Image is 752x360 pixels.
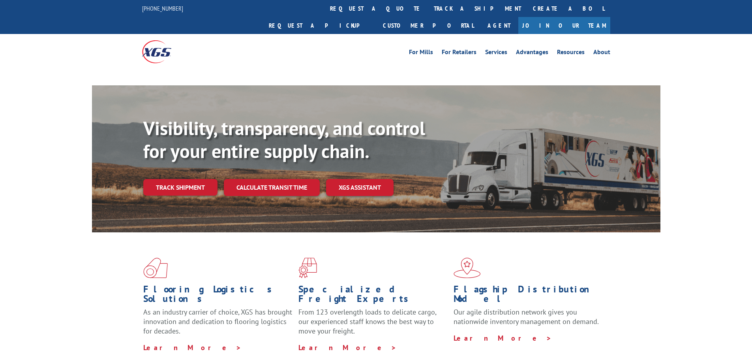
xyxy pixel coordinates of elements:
[298,307,448,343] p: From 123 overlength loads to delicate cargo, our experienced staff knows the best way to move you...
[377,17,480,34] a: Customer Portal
[143,258,168,278] img: xgs-icon-total-supply-chain-intelligence-red
[143,307,292,335] span: As an industry carrier of choice, XGS has brought innovation and dedication to flooring logistics...
[557,49,585,58] a: Resources
[409,49,433,58] a: For Mills
[454,334,552,343] a: Learn More >
[143,285,293,307] h1: Flooring Logistics Solutions
[263,17,377,34] a: Request a pickup
[454,258,481,278] img: xgs-icon-flagship-distribution-model-red
[593,49,610,58] a: About
[442,49,476,58] a: For Retailers
[480,17,518,34] a: Agent
[143,179,218,196] a: Track shipment
[518,17,610,34] a: Join Our Team
[142,4,183,12] a: [PHONE_NUMBER]
[224,179,320,196] a: Calculate transit time
[454,307,599,326] span: Our agile distribution network gives you nationwide inventory management on demand.
[326,179,394,196] a: XGS ASSISTANT
[143,343,242,352] a: Learn More >
[485,49,507,58] a: Services
[298,258,317,278] img: xgs-icon-focused-on-flooring-red
[516,49,548,58] a: Advantages
[454,285,603,307] h1: Flagship Distribution Model
[298,285,448,307] h1: Specialized Freight Experts
[298,343,397,352] a: Learn More >
[143,116,425,163] b: Visibility, transparency, and control for your entire supply chain.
